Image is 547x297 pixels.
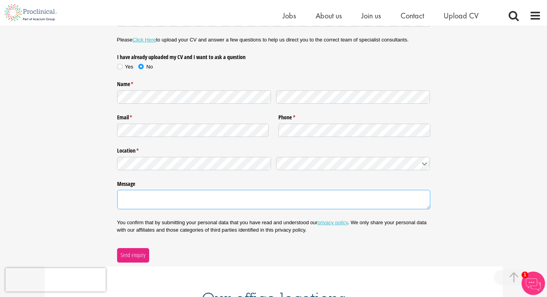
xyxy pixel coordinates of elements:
p: Please to upload your CV and answer a few questions to help us direct you to the correct team of ... [117,36,430,43]
button: Send enquiry [117,248,149,262]
input: State / Province / Region [117,157,271,170]
a: privacy policy [318,220,348,225]
input: Country [276,157,430,170]
span: Yes [125,64,133,70]
a: Click Here [132,37,156,43]
span: Send enquiry [120,251,146,259]
legend: Name [117,78,430,88]
label: Email [117,111,269,121]
legend: Location [117,144,430,154]
a: Contact [401,11,424,21]
p: You confirm that by submitting your personal data that you have read and understood our . We only... [117,219,430,233]
span: No [146,64,153,70]
iframe: reCAPTCHA [5,268,106,292]
span: 1 [522,272,528,278]
a: Upload CV [444,11,478,21]
a: About us [316,11,342,21]
legend: I have already uploaded my CV and I want to ask a question [117,51,269,61]
a: Join us [361,11,381,21]
input: Last [276,90,430,104]
a: Jobs [283,11,296,21]
input: First [117,90,271,104]
img: Chatbot [522,272,545,295]
label: Message [117,177,430,187]
label: Phone [278,111,430,121]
